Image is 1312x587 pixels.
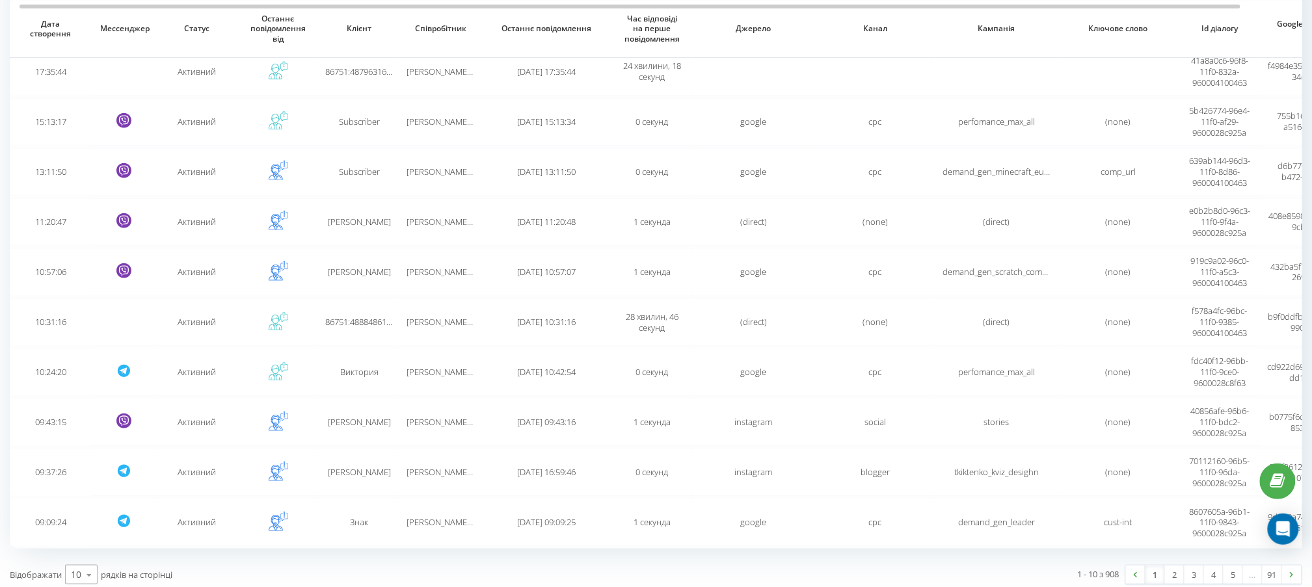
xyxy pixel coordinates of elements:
span: f578a4fc-96bc-11f0-9385-960004100463 [1192,305,1248,339]
span: (none) [1106,316,1131,328]
span: 8607605a-96b1-11f0-9843-9600028c925a [1190,506,1250,540]
span: (none) [863,216,888,228]
td: Активний [156,48,237,96]
div: 10 [71,568,81,581]
span: (direct) [984,316,1010,328]
div: … [1243,566,1263,584]
a: 91 [1263,566,1282,584]
span: [DATE] 09:09:25 [517,516,576,528]
td: Активний [156,298,237,346]
span: 86751:48884861751 [325,316,400,328]
td: 0 секунд [611,148,693,196]
td: 1 секунда [611,398,693,446]
span: stories [984,416,1010,428]
span: Ключове слово [1069,23,1167,34]
td: 10:57:06 [10,248,91,296]
span: [PERSON_NAME] [328,266,391,278]
a: 1 [1145,566,1165,584]
td: 09:09:24 [10,499,91,546]
span: (none) [1106,366,1131,378]
span: [DATE] 10:31:16 [517,316,576,328]
span: Subscriber [339,166,380,177]
span: 919c9a02-96c0-11f0-a5c3-960004100463 [1191,255,1250,289]
span: cpc [869,516,882,528]
span: google [741,166,767,177]
td: 28 хвилин, 46 секунд [611,298,693,346]
td: 1 секунда [611,499,693,546]
span: [PERSON_NAME] CC [407,316,482,328]
span: Останнє повідомлення [494,23,599,34]
span: [PERSON_NAME] CC [407,66,482,77]
span: tkiktenko_kviz_desighn [955,466,1039,478]
td: 09:43:15 [10,398,91,446]
span: 41a8a0c6-96f8-11f0-832a-960004100463 [1192,55,1249,88]
span: google [741,366,767,378]
span: cust-int [1104,516,1132,528]
svg: Viber [116,113,131,128]
span: [DATE] 10:42:54 [517,366,576,378]
span: [DATE] 15:13:34 [517,116,576,127]
span: google [741,516,767,528]
span: [PERSON_NAME] CC [407,366,482,378]
span: [DATE] 17:35:44 [517,66,576,77]
svg: Viber [116,413,131,428]
div: Open Intercom Messenger [1268,514,1299,545]
span: google [741,266,767,278]
span: Співробітник [410,23,472,34]
span: (none) [1106,416,1131,428]
span: fdc40f12-96bb-11f0-9ce0-9600028c8f63 [1192,355,1249,389]
span: [PERSON_NAME] [328,416,391,428]
td: 1 секунда [611,248,693,296]
span: рядків на сторінці [101,569,172,580]
span: demand_gen_scratch_comp_url [943,266,1061,278]
a: 3 [1185,566,1204,584]
td: Активний [156,248,237,296]
a: 2 [1165,566,1185,584]
a: 5 [1224,566,1243,584]
td: 09:37:26 [10,449,91,496]
td: Активний [156,348,237,396]
svg: Viber [116,263,131,278]
span: [PERSON_NAME] CC [407,116,482,127]
span: cpc [869,116,882,127]
span: social [864,416,886,428]
span: Id діалогу [1189,23,1251,34]
a: 4 [1204,566,1224,584]
span: Джерело [704,23,802,34]
span: Канал [826,23,924,34]
td: 17:35:44 [10,48,91,96]
span: Останнє повідомлення від [247,14,309,44]
span: (direct) [984,216,1010,228]
span: (none) [1106,466,1131,478]
span: Дата створення [20,19,81,39]
td: 0 секунд [611,449,693,496]
span: blogger [861,466,890,478]
span: demand_gen_minecraft_europe [943,166,1062,177]
span: [PERSON_NAME] CC [407,466,482,478]
span: comp_url [1101,166,1136,177]
td: 10:31:16 [10,298,91,346]
td: Активний [156,198,237,246]
td: Активний [156,398,237,446]
span: Статус [166,23,228,34]
span: Відображати [10,569,62,580]
td: Активний [156,98,237,146]
span: e0b2b8d0-96c3-11f0-9f4a-9600028c925a [1190,205,1251,239]
td: 24 хвилини, 18 секунд [611,48,693,96]
td: 10:24:20 [10,348,91,396]
span: cpc [869,366,882,378]
span: 70112160-96b5-11f0-96da-9600028c925a [1190,455,1250,489]
span: (direct) [740,316,767,328]
span: instagram [735,416,773,428]
span: [PERSON_NAME] CC [407,216,482,228]
span: cpc [869,266,882,278]
span: [DATE] 10:57:07 [517,266,576,278]
span: 5b426774-96e4-11f0-af29-9600028c925a [1190,105,1250,138]
span: perfomance_max_all [959,116,1036,127]
span: [PERSON_NAME] [328,466,391,478]
span: Час відповіді на перше повідомлення [621,14,683,44]
td: 11:20:47 [10,198,91,246]
span: (none) [1106,116,1131,127]
span: (none) [1106,266,1131,278]
span: Мессенджер [100,23,147,34]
